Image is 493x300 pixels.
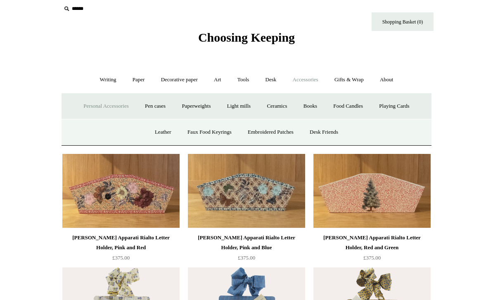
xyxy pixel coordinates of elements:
span: Choosing Keeping [198,31,295,44]
a: [PERSON_NAME] Apparati Rialto Letter Holder, Pink and Blue £375.00 [188,233,305,267]
a: Books [296,95,325,117]
a: Accessories [285,69,326,91]
a: Scanlon Apparati Rialto Letter Holder, Pink and Red Scanlon Apparati Rialto Letter Holder, Pink a... [62,154,180,228]
a: Desk [258,69,284,91]
a: Leather [147,121,179,143]
a: Embroidered Patches [240,121,301,143]
a: Choosing Keeping [198,37,295,43]
a: Paperweights [174,95,218,117]
div: [PERSON_NAME] Apparati Rialto Letter Holder, Red and Green [315,233,429,253]
span: £375.00 [112,255,130,261]
a: Shopping Basket (0) [372,12,434,31]
a: Scanlon Apparati Rialto Letter Holder, Red and Green Scanlon Apparati Rialto Letter Holder, Red a... [313,154,431,228]
img: Scanlon Apparati Rialto Letter Holder, Pink and Red [62,154,180,228]
a: Gifts & Wrap [327,69,371,91]
a: Food Candles [326,95,370,117]
a: Playing Cards [372,95,417,117]
div: [PERSON_NAME] Apparati Rialto Letter Holder, Pink and Red [64,233,178,253]
a: Art [206,69,228,91]
img: Scanlon Apparati Rialto Letter Holder, Pink and Blue [188,154,305,228]
a: Faux Food Keyrings [180,121,239,143]
a: About [372,69,401,91]
a: Ceramics [259,95,294,117]
a: Light mills [220,95,258,117]
a: Desk Friends [302,121,346,143]
a: Tools [230,69,257,91]
img: Scanlon Apparati Rialto Letter Holder, Red and Green [313,154,431,228]
a: Decorative paper [154,69,205,91]
a: [PERSON_NAME] Apparati Rialto Letter Holder, Red and Green £375.00 [313,233,431,267]
a: Pen cases [137,95,173,117]
a: Paper [125,69,152,91]
span: £375.00 [238,255,255,261]
a: Personal Accessories [76,95,136,117]
a: [PERSON_NAME] Apparati Rialto Letter Holder, Pink and Red £375.00 [62,233,180,267]
span: £375.00 [363,255,381,261]
a: Scanlon Apparati Rialto Letter Holder, Pink and Blue Scanlon Apparati Rialto Letter Holder, Pink ... [188,154,305,228]
div: [PERSON_NAME] Apparati Rialto Letter Holder, Pink and Blue [190,233,303,253]
a: Writing [92,69,124,91]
